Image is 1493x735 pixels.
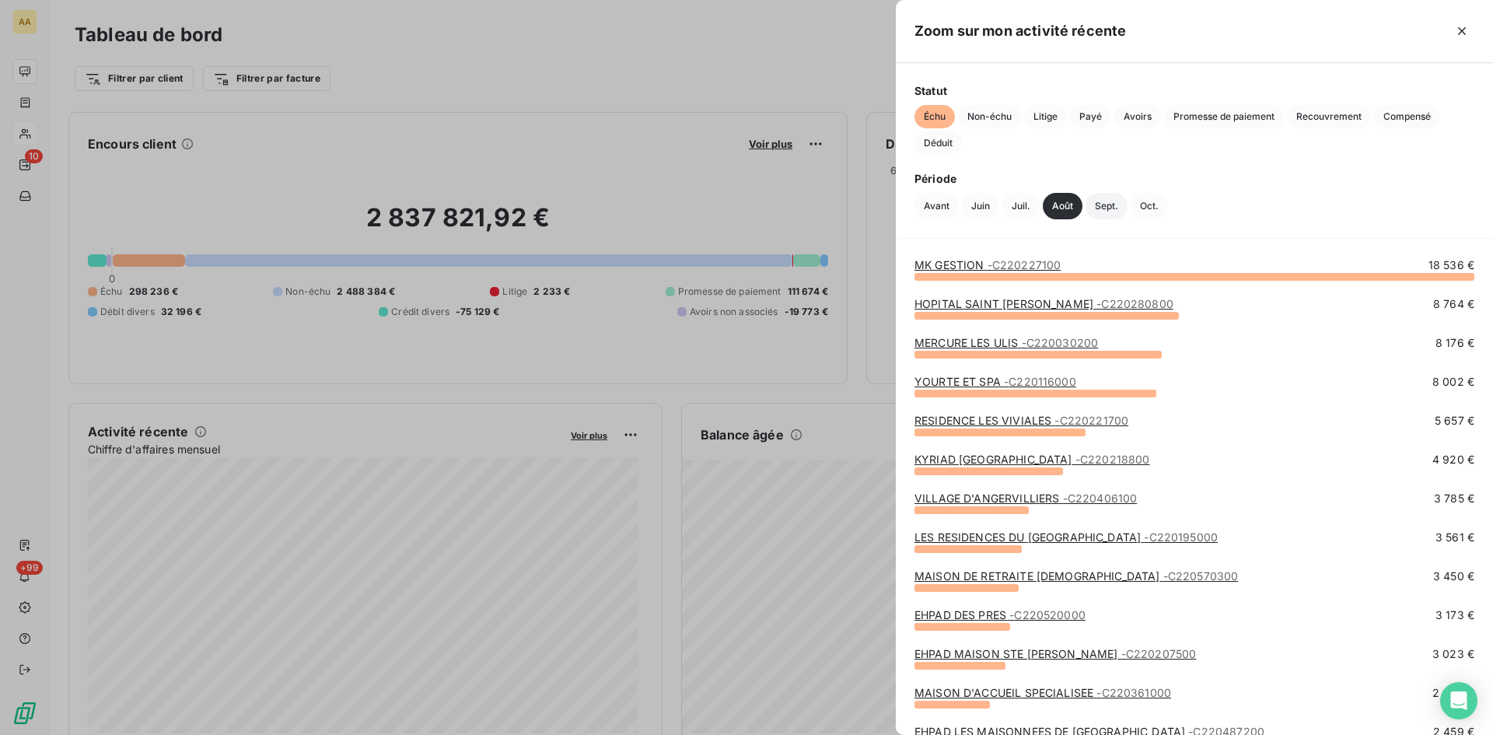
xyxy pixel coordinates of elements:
[1374,105,1440,128] button: Compensé
[1086,193,1128,219] button: Sept.
[1043,193,1082,219] button: Août
[914,453,1149,466] a: KYRIAD [GEOGRAPHIC_DATA]
[914,193,959,219] button: Avant
[1096,686,1171,699] span: - C220361000
[914,414,1128,427] a: RESIDENCE LES VIVIALES
[1022,336,1099,349] span: - C220030200
[914,686,1171,699] a: MAISON D'ACCUEIL SPECIALISEE
[1432,646,1474,662] span: 3 023 €
[914,105,955,128] button: Échu
[1435,530,1474,545] span: 3 561 €
[1433,296,1474,312] span: 8 764 €
[958,105,1021,128] button: Non-échu
[1144,530,1218,544] span: - C220195000
[1432,374,1474,390] span: 8 002 €
[914,569,1238,583] a: MAISON DE RETRAITE [DEMOGRAPHIC_DATA]
[914,20,1126,42] h5: Zoom sur mon activité récente
[1435,607,1474,623] span: 3 173 €
[1287,105,1371,128] button: Recouvrement
[914,82,1474,99] span: Statut
[914,336,1098,349] a: MERCURE LES ULIS
[914,131,962,155] button: Déduit
[914,258,1061,271] a: MK GESTION
[914,375,1076,388] a: YOURTE ET SPA
[1428,257,1474,273] span: 18 536 €
[1435,413,1474,429] span: 5 657 €
[1114,105,1161,128] button: Avoirs
[1440,682,1477,719] div: Open Intercom Messenger
[962,193,999,219] button: Juin
[914,297,1173,310] a: HOPITAL SAINT [PERSON_NAME]
[1009,608,1086,621] span: - C220520000
[1096,297,1173,310] span: - C220280800
[1163,569,1239,583] span: - C220570300
[1024,105,1067,128] button: Litige
[914,647,1196,660] a: EHPAD MAISON STE [PERSON_NAME]
[1432,452,1474,467] span: 4 920 €
[1002,193,1040,219] button: Juil.
[914,492,1137,505] a: VILLAGE D'ANGERVILLIERS
[988,258,1061,271] span: - C220227100
[1054,414,1128,427] span: - C220221700
[914,170,1474,187] span: Période
[914,530,1218,544] a: LES RESIDENCES DU [GEOGRAPHIC_DATA]
[1075,453,1150,466] span: - C220218800
[1435,335,1474,351] span: 8 176 €
[1434,491,1474,506] span: 3 785 €
[914,608,1086,621] a: EHPAD DES PRES
[1070,105,1111,128] button: Payé
[1164,105,1284,128] button: Promesse de paiement
[1433,569,1474,584] span: 3 450 €
[1432,685,1474,701] span: 2 496 €
[1121,647,1197,660] span: - C220207500
[1131,193,1168,219] button: Oct.
[1004,375,1076,388] span: - C220116000
[1063,492,1138,505] span: - C220406100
